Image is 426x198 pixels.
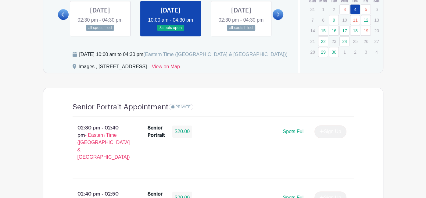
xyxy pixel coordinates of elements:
p: 13 [371,15,381,25]
p: 25 [350,37,360,46]
p: 31 [307,5,317,14]
p: 27 [371,37,381,46]
a: 24 [339,36,349,46]
p: 10 [339,15,349,25]
p: 02:30 pm - 02:40 pm [63,122,138,163]
p: 6 [371,5,381,14]
a: View on Map [152,63,180,73]
div: Images , [STREET_ADDRESS] [79,63,147,73]
a: 19 [361,26,371,36]
p: 26 [361,37,371,46]
span: Spots Full [283,129,304,134]
p: 2 [350,47,360,57]
a: 16 [329,26,339,36]
p: 1 [339,47,349,57]
p: 14 [307,26,317,35]
p: 3 [361,47,371,57]
div: Senior Portrait [148,124,165,139]
a: 17 [339,26,349,36]
a: 22 [318,36,328,46]
a: 18 [350,26,360,36]
span: - Eastern Time ([GEOGRAPHIC_DATA] & [GEOGRAPHIC_DATA]) [77,133,130,160]
p: 1 [318,5,328,14]
h4: Senior Portrait Appointment [73,103,169,111]
span: PRIVATE [175,105,191,109]
a: 11 [350,15,360,25]
a: 9 [329,15,339,25]
a: 30 [329,47,339,57]
p: 2 [329,5,339,14]
p: 4 [371,47,381,57]
a: 3 [339,4,349,14]
p: 20 [371,26,381,35]
p: 8 [318,15,328,25]
a: 5 [361,4,371,14]
span: (Eastern Time ([GEOGRAPHIC_DATA] & [GEOGRAPHIC_DATA])) [143,52,288,57]
div: [DATE] 10:00 am to 04:30 pm [79,51,288,58]
a: 15 [318,26,328,36]
p: 28 [307,47,317,57]
p: 23 [329,37,339,46]
p: 21 [307,37,317,46]
a: 12 [361,15,371,25]
a: 4 [350,4,360,14]
p: 7 [307,15,317,25]
a: 29 [318,47,328,57]
div: $20.00 [172,126,192,138]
